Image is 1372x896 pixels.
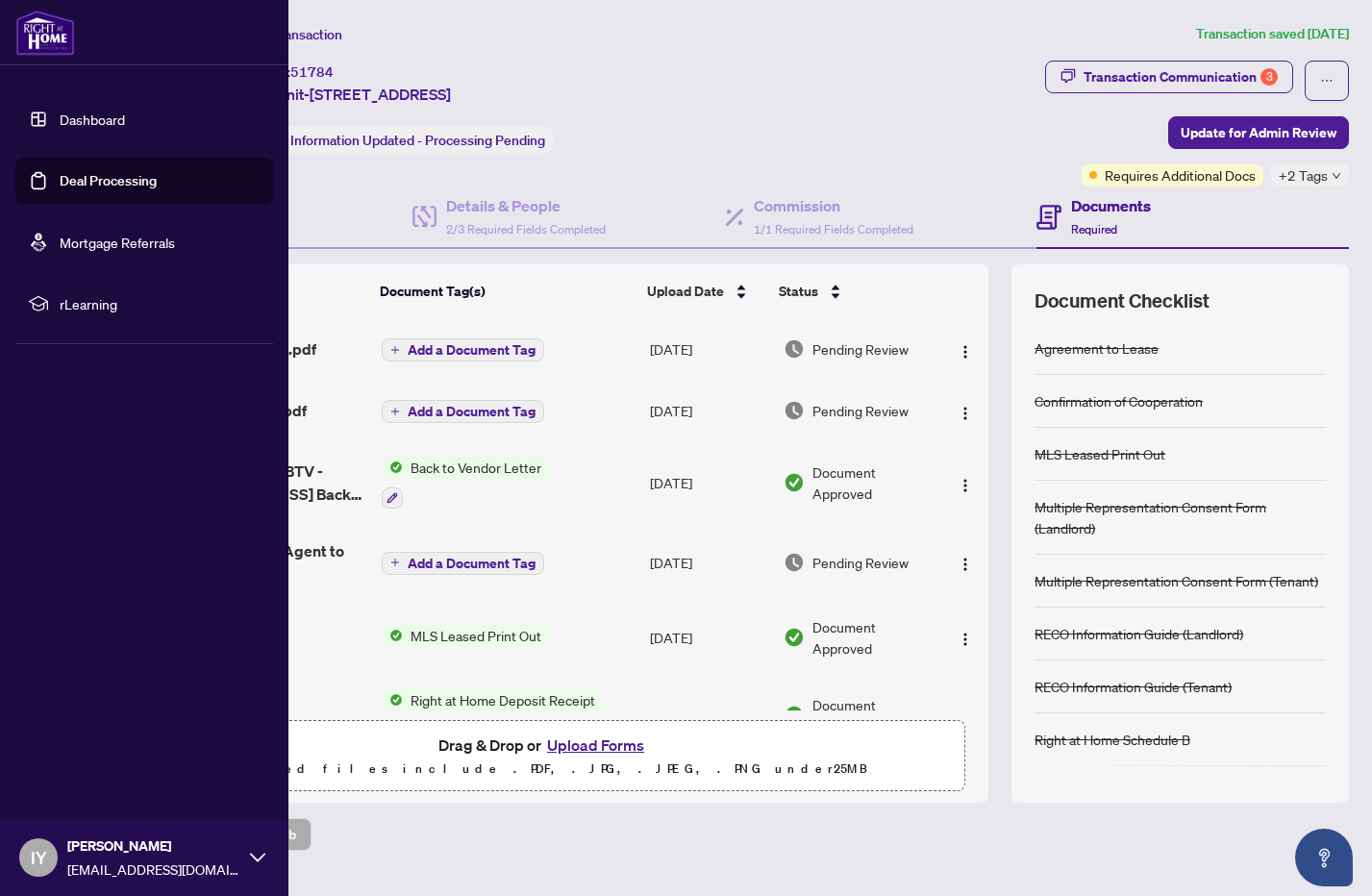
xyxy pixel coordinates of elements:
[60,293,260,314] span: rLearning
[642,674,775,757] td: [DATE]
[950,334,981,364] button: Logo
[382,399,544,424] button: Add a Document Tag
[1035,623,1243,644] div: RECO Information Guide (Landlord)
[67,835,240,857] span: [PERSON_NAME]
[1071,222,1117,236] span: Required
[446,194,606,217] h4: Details & People
[784,472,805,493] img: Document Status
[642,441,775,524] td: [DATE]
[812,338,909,360] span: Pending Review
[754,222,913,236] span: 1/1 Required Fields Completed
[784,338,805,360] img: Document Status
[812,400,909,421] span: Pending Review
[382,625,549,646] button: Status IconMLS Leased Print Out
[812,552,909,573] span: Pending Review
[1035,676,1232,697] div: RECO Information Guide (Tenant)
[382,338,544,361] button: Add a Document Tag
[950,547,981,578] button: Logo
[1035,337,1159,359] div: Agreement to Lease
[958,709,973,725] img: Logo
[382,457,403,478] img: Status Icon
[958,344,973,360] img: Logo
[1279,164,1328,187] span: +2 Tags
[239,26,342,43] span: View Transaction
[1035,570,1318,591] div: Multiple Representation Consent Form (Tenant)
[382,550,544,575] button: Add a Document Tag
[1035,729,1190,750] div: Right at Home Schedule B
[639,264,771,318] th: Upload Date
[124,721,964,792] span: Drag & Drop orUpload FormsSupported files include .PDF, .JPG, .JPEG, .PNG under25MB
[958,406,973,421] img: Logo
[1332,171,1341,181] span: down
[1045,61,1293,93] button: Transaction Communication3
[1168,116,1349,149] button: Update for Admin Review
[784,552,805,573] img: Document Status
[446,222,606,236] span: 2/3 Required Fields Completed
[784,400,805,421] img: Document Status
[60,172,157,189] a: Deal Processing
[1295,829,1353,886] button: Open asap
[408,557,536,570] span: Add a Document Tag
[1105,164,1256,186] span: Requires Additional Docs
[779,281,818,302] span: Status
[1035,287,1210,314] span: Document Checklist
[382,689,603,741] button: Status IconRight at Home Deposit Receipt
[60,234,175,251] a: Mortgage Referrals
[1071,194,1151,217] h4: Documents
[238,127,553,153] div: Status:
[541,733,650,758] button: Upload Forms
[290,63,334,81] span: 51784
[950,700,981,731] button: Logo
[1084,62,1278,92] div: Transaction Communication
[950,395,981,426] button: Logo
[642,380,775,441] td: [DATE]
[958,632,973,647] img: Logo
[1320,74,1334,87] span: ellipsis
[290,132,545,149] span: Information Updated - Processing Pending
[238,83,451,106] span: Back Unit-[STREET_ADDRESS]
[382,625,403,646] img: Status Icon
[382,689,403,710] img: Status Icon
[60,111,125,128] a: Dashboard
[771,264,936,318] th: Status
[15,10,75,56] img: logo
[784,627,805,648] img: Document Status
[408,343,536,357] span: Add a Document Tag
[642,524,775,601] td: [DATE]
[438,733,650,758] span: Drag & Drop or
[1035,390,1203,411] div: Confirmation of Cooperation
[812,694,935,736] span: Document Approved
[647,281,724,302] span: Upload Date
[812,461,935,504] span: Document Approved
[958,557,973,572] img: Logo
[408,405,536,418] span: Add a Document Tag
[1260,68,1278,86] div: 3
[382,337,544,362] button: Add a Document Tag
[390,407,400,416] span: plus
[958,478,973,493] img: Logo
[812,616,935,659] span: Document Approved
[382,552,544,575] button: Add a Document Tag
[31,844,47,871] span: IY
[1196,23,1349,45] article: Transaction saved [DATE]
[403,457,549,478] span: Back to Vendor Letter
[754,194,913,217] h4: Commission
[642,601,775,674] td: [DATE]
[950,622,981,653] button: Logo
[642,318,775,380] td: [DATE]
[403,689,603,710] span: Right at Home Deposit Receipt
[390,345,400,355] span: plus
[390,558,400,567] span: plus
[372,264,639,318] th: Document Tag(s)
[784,705,805,726] img: Document Status
[950,467,981,498] button: Logo
[67,859,240,880] span: [EMAIL_ADDRESS][DOMAIN_NAME]
[1181,117,1336,148] span: Update for Admin Review
[382,400,544,423] button: Add a Document Tag
[1035,443,1165,464] div: MLS Leased Print Out
[403,625,549,646] span: MLS Leased Print Out
[1035,496,1326,538] div: Multiple Representation Consent Form (Landlord)
[136,758,953,781] p: Supported files include .PDF, .JPG, .JPEG, .PNG under 25 MB
[382,457,549,509] button: Status IconBack to Vendor Letter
